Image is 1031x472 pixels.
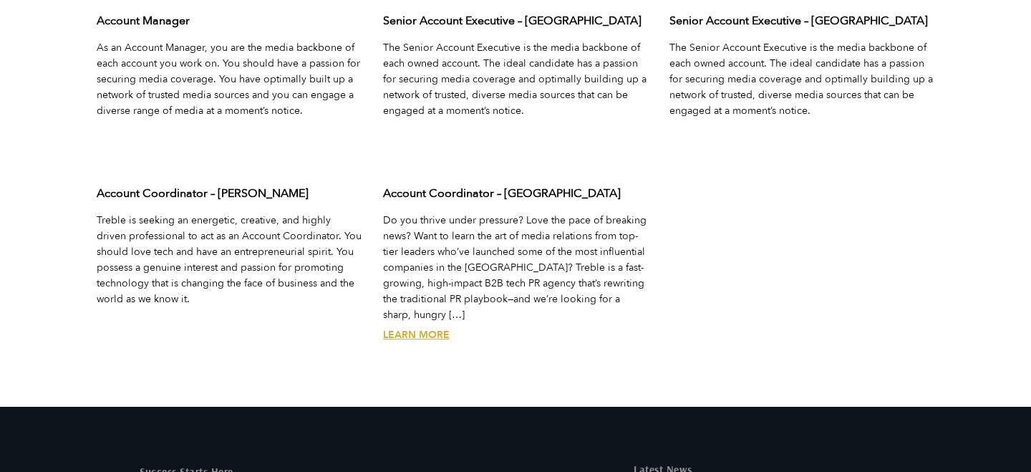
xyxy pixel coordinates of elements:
h3: Account Coordinator – [PERSON_NAME] [97,186,362,201]
h3: Account Coordinator – [GEOGRAPHIC_DATA] [383,186,648,201]
h3: Senior Account Executive – [GEOGRAPHIC_DATA] [669,13,934,29]
a: Account Coordinator – San Francisco [383,328,450,342]
h3: Senior Account Executive – [GEOGRAPHIC_DATA] [383,13,648,29]
p: Treble is seeking an energetic, creative, and highly driven professional to act as an Account Coo... [97,213,362,307]
p: Do you thrive under pressure? Love the pace of breaking news? Want to learn the art of media rela... [383,213,648,323]
p: The Senior Account Executive is the media backbone of each owned account. The ideal candidate has... [383,40,648,119]
h3: Account Manager [97,13,362,29]
p: The Senior Account Executive is the media backbone of each owned account. The ideal candidate has... [669,40,934,119]
p: As an Account Manager, you are the media backbone of each account you work on. You should have a ... [97,40,362,119]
